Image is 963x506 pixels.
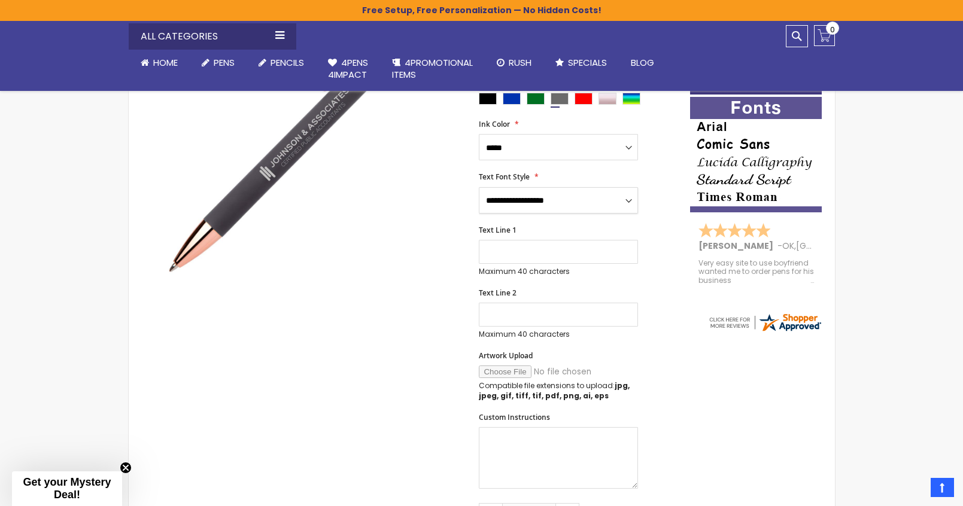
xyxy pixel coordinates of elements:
span: Artwork Upload [479,350,533,361]
p: Compatible file extensions to upload: [479,381,638,400]
span: Ink Color [479,119,510,129]
a: 4Pens4impact [316,50,380,89]
p: Maximum 40 characters [479,267,638,276]
div: Blue [503,93,521,105]
button: Close teaser [120,462,132,474]
span: Blog [631,56,654,69]
span: Custom Instructions [479,412,550,422]
a: 0 [814,25,835,46]
div: Very easy site to use boyfriend wanted me to order pens for his business [698,259,815,285]
span: Text Line 1 [479,225,517,235]
span: Home [153,56,178,69]
div: Black [479,93,497,105]
span: Text Line 2 [479,288,517,298]
a: Pens [190,50,247,76]
a: Home [129,50,190,76]
div: Rose Gold [599,93,616,105]
span: Pencils [271,56,304,69]
span: OK [782,240,794,252]
p: Maximum 40 characters [479,330,638,339]
span: Text Font Style [479,172,530,182]
span: Rush [509,56,531,69]
a: Pencils [247,50,316,76]
span: - , [777,240,884,252]
a: Blog [619,50,666,76]
span: 0 [830,24,835,35]
span: 4PROMOTIONAL ITEMS [392,56,473,81]
div: Assorted [622,93,640,105]
a: Specials [543,50,619,76]
div: Green [527,93,545,105]
span: Get your Mystery Deal! [23,476,111,501]
img: font-personalization-examples [690,97,822,212]
div: Grey [551,93,569,105]
div: Red [575,93,593,105]
a: 4PROMOTIONALITEMS [380,50,485,89]
iframe: Google Customer Reviews [864,474,963,506]
a: 4pens.com certificate URL [707,325,822,336]
div: All Categories [129,23,296,50]
img: 4pens.com widget logo [707,312,822,333]
div: Get your Mystery Deal!Close teaser [12,471,122,506]
span: [GEOGRAPHIC_DATA] [796,240,884,252]
span: [PERSON_NAME] [698,240,777,252]
strong: jpg, jpeg, gif, tiff, tif, pdf, png, ai, eps [479,380,630,400]
span: 4Pens 4impact [328,56,368,81]
span: Specials [568,56,607,69]
span: Pens [214,56,235,69]
a: Rush [485,50,543,76]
